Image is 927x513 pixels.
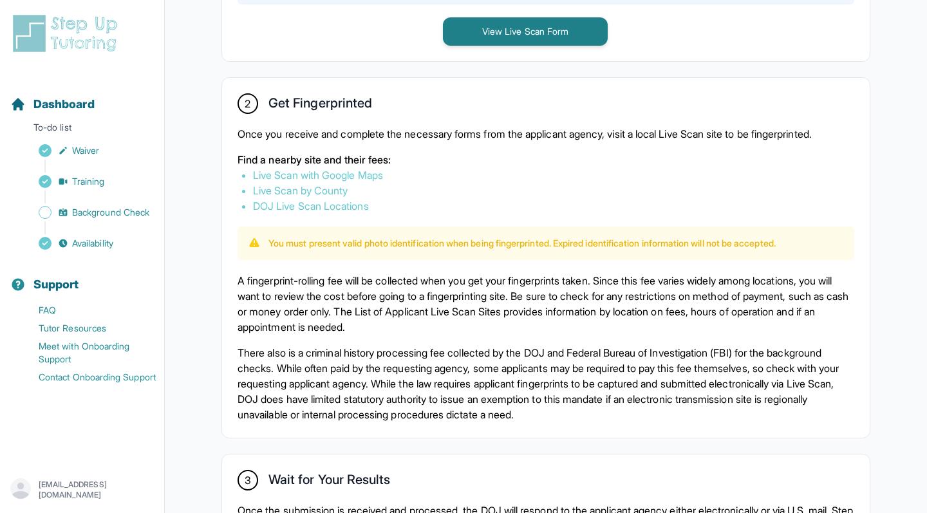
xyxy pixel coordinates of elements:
p: Once you receive and complete the necessary forms from the applicant agency, visit a local Live S... [238,126,854,142]
span: Dashboard [33,95,95,113]
span: 3 [245,472,251,488]
p: You must present valid photo identification when being fingerprinted. Expired identification info... [268,237,776,250]
a: Live Scan with Google Maps [253,169,383,182]
span: 2 [245,96,250,111]
a: Availability [10,234,164,252]
a: Dashboard [10,95,95,113]
a: Tutor Resources [10,319,164,337]
a: Waiver [10,142,164,160]
span: Support [33,275,79,294]
button: [EMAIL_ADDRESS][DOMAIN_NAME] [10,478,154,501]
span: Availability [72,237,113,250]
button: View Live Scan Form [443,17,608,46]
a: Background Check [10,203,164,221]
p: To-do list [5,121,159,139]
button: Dashboard [5,75,159,118]
p: [EMAIL_ADDRESS][DOMAIN_NAME] [39,480,154,500]
p: Find a nearby site and their fees: [238,152,854,167]
p: A fingerprint-rolling fee will be collected when you get your fingerprints taken. Since this fee ... [238,273,854,335]
button: Support [5,255,159,299]
span: Waiver [72,144,99,157]
span: Background Check [72,206,149,219]
img: logo [10,13,125,54]
a: Meet with Onboarding Support [10,337,164,368]
h2: Get Fingerprinted [268,95,372,116]
h2: Wait for Your Results [268,472,390,492]
a: Live Scan by County [253,184,348,197]
span: Training [72,175,105,188]
a: Training [10,173,164,191]
a: DOJ Live Scan Locations [253,200,369,212]
p: There also is a criminal history processing fee collected by the DOJ and Federal Bureau of Invest... [238,345,854,422]
a: Contact Onboarding Support [10,368,164,386]
a: View Live Scan Form [443,24,608,37]
a: FAQ [10,301,164,319]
